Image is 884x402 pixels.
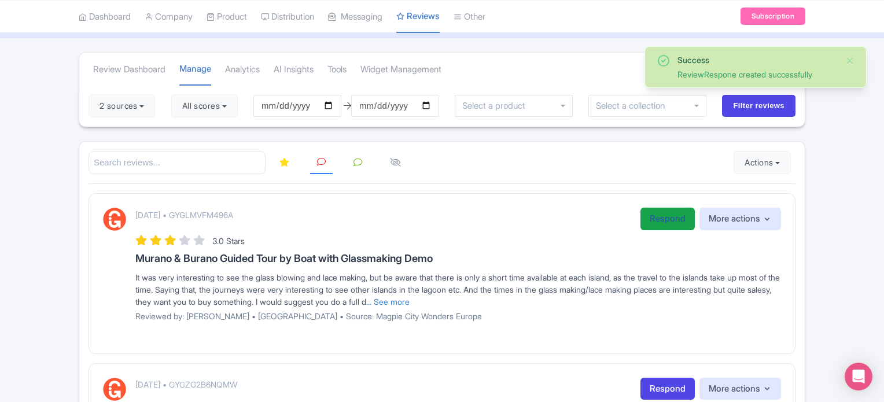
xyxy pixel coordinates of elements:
[741,8,805,25] a: Subscription
[845,363,872,390] div: Open Intercom Messenger
[677,68,836,80] div: ReviewRespone created successfully
[640,208,695,230] a: Respond
[225,54,260,86] a: Analytics
[462,101,532,111] input: Select a product
[89,151,266,175] input: Search reviews...
[145,1,193,32] a: Company
[360,54,441,86] a: Widget Management
[135,209,233,221] p: [DATE] • GYGLMVFM496A
[212,236,245,246] span: 3.0 Stars
[274,54,314,86] a: AI Insights
[89,94,155,117] button: 2 sources
[699,208,781,230] button: More actions
[79,1,131,32] a: Dashboard
[103,378,126,401] img: GetYourGuide Logo
[93,54,165,86] a: Review Dashboard
[135,378,237,390] p: [DATE] • GYGZG2B6NQMW
[845,54,854,68] button: Close
[366,297,410,307] a: ... See more
[677,54,836,66] div: Success
[135,310,781,322] p: Reviewed by: [PERSON_NAME] • [GEOGRAPHIC_DATA] • Source: Magpie City Wonders Europe
[135,253,781,264] h3: Murano & Burano Guided Tour by Boat with Glassmaking Demo
[207,1,247,32] a: Product
[328,1,382,32] a: Messaging
[722,95,795,117] input: Filter reviews
[179,53,211,86] a: Manage
[699,378,781,400] button: More actions
[135,271,781,308] div: It was very interesting to see the glass blowing and lace making, but be aware that there is only...
[734,151,791,174] button: Actions
[171,94,238,117] button: All scores
[640,378,695,400] a: Respond
[454,1,485,32] a: Other
[103,208,126,231] img: GetYourGuide Logo
[596,101,673,111] input: Select a collection
[261,1,314,32] a: Distribution
[327,54,347,86] a: Tools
